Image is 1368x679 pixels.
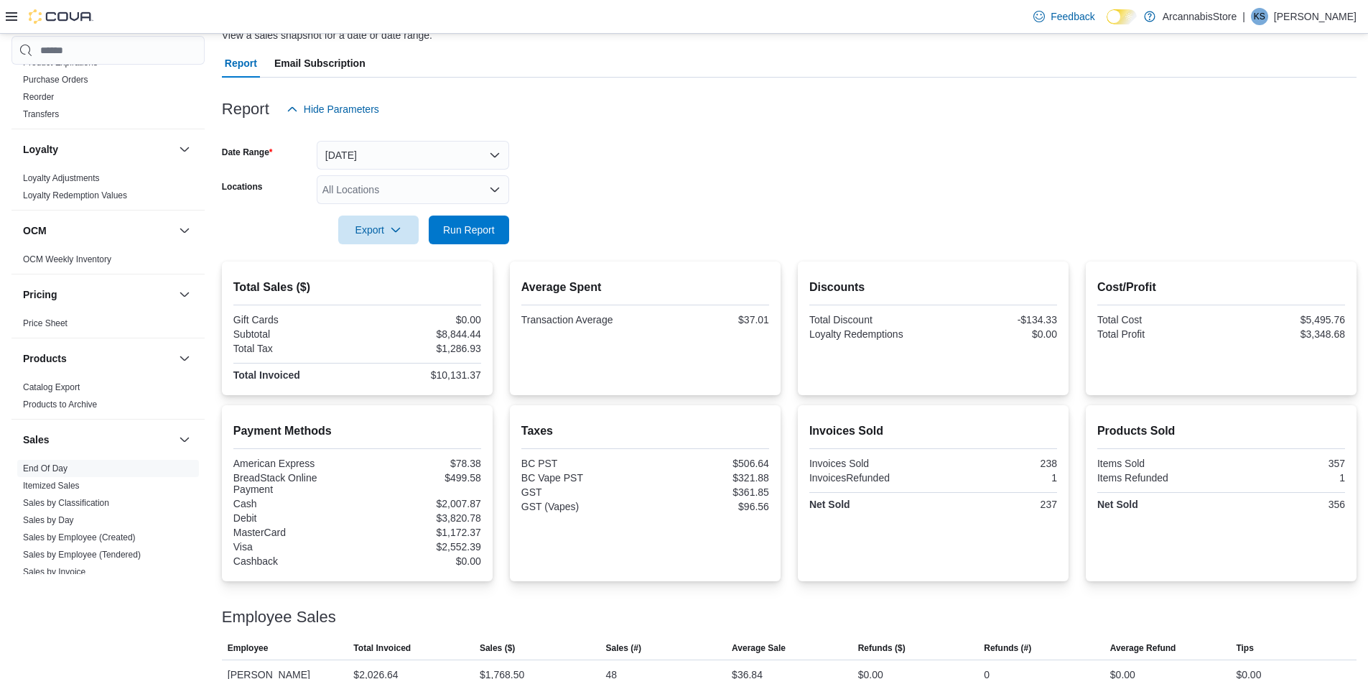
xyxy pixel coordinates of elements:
[23,433,173,447] button: Sales
[233,422,481,440] h2: Payment Methods
[222,609,336,626] h3: Employee Sales
[1097,458,1219,469] div: Items Sold
[360,555,481,567] div: $0.00
[1107,9,1137,24] input: Dark Mode
[23,498,109,508] a: Sales by Classification
[233,279,481,296] h2: Total Sales ($)
[222,147,273,158] label: Date Range
[233,369,300,381] strong: Total Invoiced
[233,512,355,524] div: Debit
[1097,328,1219,340] div: Total Profit
[1028,2,1100,31] a: Feedback
[1224,328,1345,340] div: $3,348.68
[29,9,93,24] img: Cova
[809,279,1057,296] h2: Discounts
[936,472,1057,484] div: 1
[858,642,906,654] span: Refunds ($)
[429,216,509,244] button: Run Report
[233,328,355,340] div: Subtotal
[521,472,643,484] div: BC Vape PST
[233,458,355,469] div: American Express
[23,532,136,542] a: Sales by Employee (Created)
[23,514,74,526] span: Sales by Day
[1097,472,1219,484] div: Items Refunded
[23,382,80,393] span: Catalog Export
[11,251,205,274] div: OCM
[23,223,47,238] h3: OCM
[304,102,379,116] span: Hide Parameters
[317,141,509,170] button: [DATE]
[1236,642,1253,654] span: Tips
[11,315,205,338] div: Pricing
[23,75,88,85] a: Purchase Orders
[360,472,481,484] div: $499.58
[521,422,769,440] h2: Taxes
[23,399,97,410] span: Products to Archive
[1224,458,1345,469] div: 357
[1097,314,1219,325] div: Total Cost
[360,328,481,340] div: $8,844.44
[23,108,59,120] span: Transfers
[233,343,355,354] div: Total Tax
[23,91,54,103] span: Reorder
[23,351,67,366] h3: Products
[23,318,68,328] a: Price Sheet
[648,486,769,498] div: $361.85
[606,642,641,654] span: Sales (#)
[23,463,68,474] a: End Of Day
[233,314,355,325] div: Gift Cards
[23,142,58,157] h3: Loyalty
[1224,314,1345,325] div: $5,495.76
[648,501,769,512] div: $96.56
[23,532,136,543] span: Sales by Employee (Created)
[1251,8,1268,25] div: Kevin Sidhu
[23,463,68,474] span: End Of Day
[23,223,173,238] button: OCM
[23,351,173,366] button: Products
[281,95,385,124] button: Hide Parameters
[23,399,97,410] a: Products to Archive
[1163,8,1237,25] p: ArcannabisStore
[809,422,1057,440] h2: Invoices Sold
[936,458,1057,469] div: 238
[648,458,769,469] div: $506.64
[936,314,1057,325] div: -$134.33
[23,433,50,447] h3: Sales
[521,501,643,512] div: GST (Vapes)
[176,431,193,448] button: Sales
[23,567,85,577] a: Sales by Invoice
[360,541,481,553] div: $2,552.39
[338,216,419,244] button: Export
[23,109,59,119] a: Transfers
[225,49,257,78] span: Report
[353,642,411,654] span: Total Invoiced
[23,254,111,265] span: OCM Weekly Inventory
[11,170,205,210] div: Loyalty
[23,173,100,183] a: Loyalty Adjustments
[23,287,173,302] button: Pricing
[23,382,80,392] a: Catalog Export
[809,458,931,469] div: Invoices Sold
[1097,279,1345,296] h2: Cost/Profit
[23,142,173,157] button: Loyalty
[809,328,931,340] div: Loyalty Redemptions
[23,92,54,102] a: Reorder
[936,328,1057,340] div: $0.00
[360,527,481,538] div: $1,172.37
[1097,422,1345,440] h2: Products Sold
[222,28,432,43] div: View a sales snapshot for a date or date range.
[23,172,100,184] span: Loyalty Adjustments
[23,481,80,491] a: Itemized Sales
[521,458,643,469] div: BC PST
[274,49,366,78] span: Email Subscription
[233,472,355,495] div: BreadStack Online Payment
[233,541,355,553] div: Visa
[176,222,193,239] button: OCM
[347,216,410,244] span: Export
[23,550,141,560] a: Sales by Employee (Tendered)
[23,190,127,200] a: Loyalty Redemption Values
[233,498,355,509] div: Cash
[23,515,74,525] a: Sales by Day
[176,286,193,303] button: Pricing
